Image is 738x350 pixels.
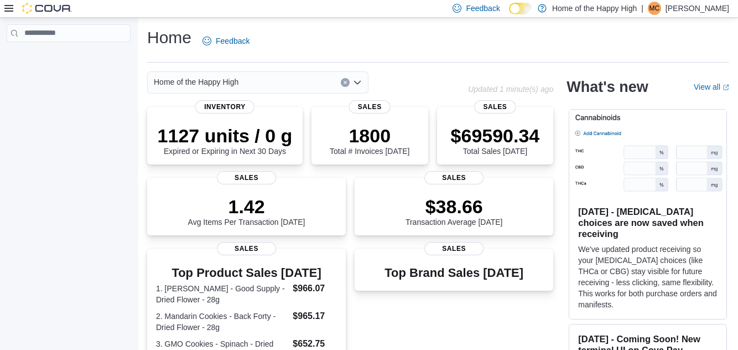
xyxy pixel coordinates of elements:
p: We've updated product receiving so your [MEDICAL_DATA] choices (like THCa or CBG) stay visible fo... [578,244,718,310]
span: Sales [424,171,484,184]
svg: External link [723,84,729,91]
div: Expired or Expiring in Next 30 Days [158,125,293,156]
dt: 2. Mandarin Cookies - Back Forty - Dried Flower - 28g [156,311,288,333]
button: Clear input [341,78,350,87]
dd: $965.17 [293,310,337,323]
p: $38.66 [406,195,503,218]
div: Transaction Average [DATE] [406,195,503,227]
p: [PERSON_NAME] [666,2,729,15]
img: Cova [22,3,72,14]
h2: What's new [567,78,648,96]
span: Sales [349,100,391,114]
p: 1127 units / 0 g [158,125,293,147]
span: Feedback [466,3,500,14]
p: Updated 1 minute(s) ago [468,85,553,94]
span: Sales [217,171,277,184]
p: $69590.34 [451,125,540,147]
span: Inventory [195,100,254,114]
p: | [641,2,643,15]
span: Dark Mode [509,14,510,15]
p: 1.42 [188,195,305,218]
input: Dark Mode [509,3,532,14]
a: View allExternal link [694,83,729,91]
span: Feedback [216,35,250,47]
div: Avg Items Per Transaction [DATE] [188,195,305,227]
p: Home of the Happy High [552,2,637,15]
div: Total Sales [DATE] [451,125,540,156]
h1: Home [147,27,191,49]
h3: [DATE] - [MEDICAL_DATA] choices are now saved when receiving [578,206,718,239]
button: Open list of options [353,78,362,87]
span: Sales [217,242,277,255]
span: Home of the Happy High [154,75,238,89]
div: Total # Invoices [DATE] [330,125,409,156]
dd: $966.07 [293,282,337,295]
a: Feedback [198,30,254,52]
p: 1800 [330,125,409,147]
span: Sales [474,100,516,114]
span: MC [649,2,660,15]
div: Matthew Cracknell [648,2,661,15]
h3: Top Brand Sales [DATE] [384,266,523,280]
nav: Complex example [7,44,131,71]
h3: Top Product Sales [DATE] [156,266,337,280]
span: Sales [424,242,484,255]
dt: 1. [PERSON_NAME] - Good Supply - Dried Flower - 28g [156,283,288,305]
